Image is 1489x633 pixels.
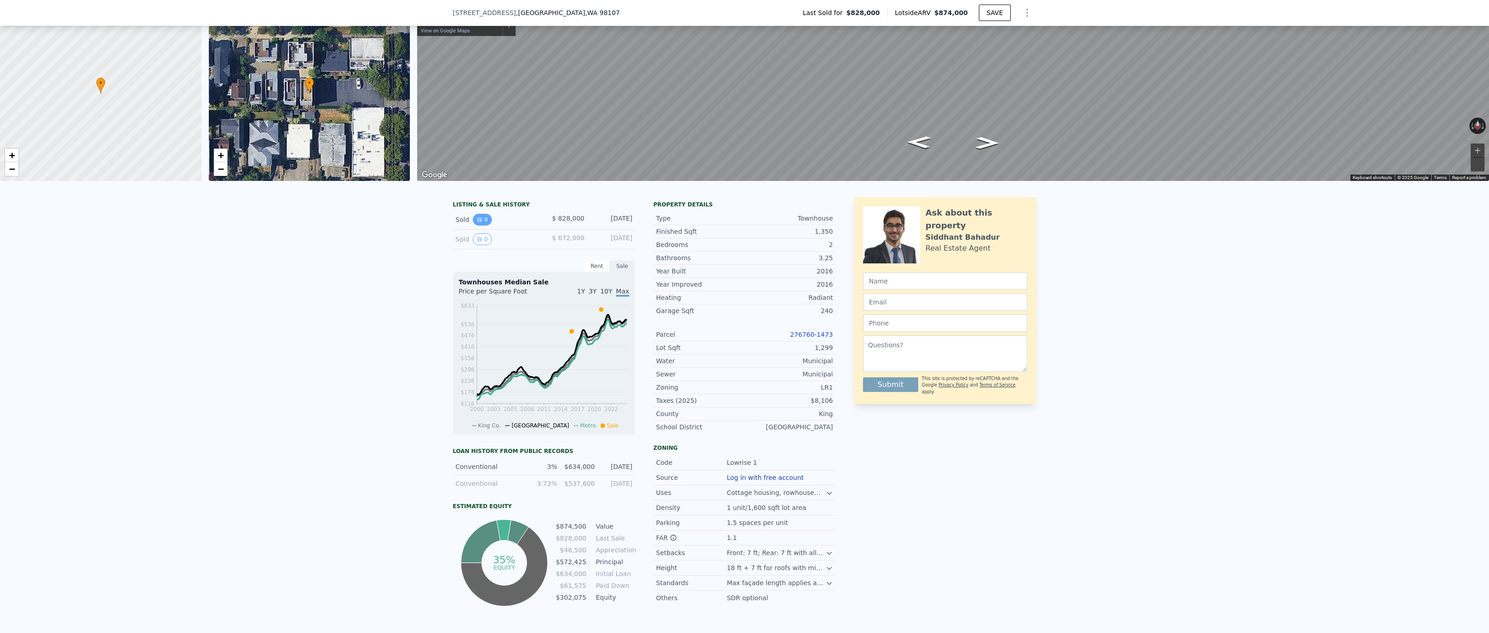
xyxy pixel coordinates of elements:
div: Conventional [455,462,520,471]
tspan: $633 [460,303,475,309]
div: [DATE] [600,462,632,471]
span: − [9,163,15,175]
a: Report a problem [1452,175,1486,180]
button: SAVE [979,5,1011,21]
span: $ 828,000 [552,215,584,222]
td: Paid Down [594,581,635,591]
tspan: $176 [460,389,475,396]
div: Townhouse [744,214,833,223]
div: Type [656,214,744,223]
tspan: 2014 [554,406,568,412]
div: Map [417,6,1489,181]
div: Bathrooms [656,253,744,262]
tspan: 35% [493,554,515,566]
div: Zoning [653,444,836,452]
td: Last Sale [594,533,635,543]
div: Conventional [455,479,520,488]
input: Phone [863,314,1027,332]
div: Others [656,593,727,602]
div: $8,106 [744,396,833,405]
div: Cottage housing, rowhouses, townhouses, small apartment buildings [727,488,826,497]
div: Municipal [744,370,833,379]
div: Townhouses Median Sale [459,278,629,287]
td: $634,000 [555,569,587,579]
button: Rotate counterclockwise [1469,118,1474,134]
div: Price per Square Foot [459,287,544,301]
a: Privacy Policy [939,382,968,387]
span: [GEOGRAPHIC_DATA] [512,422,569,429]
div: 2016 [744,267,833,276]
a: 276760-1473 [790,331,833,338]
div: 2 [744,240,833,249]
div: Heating [656,293,744,302]
div: This site is protected by reCAPTCHA and the Google and apply. [922,376,1027,395]
td: Equity [594,592,635,602]
div: Water [656,356,744,365]
tspan: equity [493,564,515,571]
div: 2016 [744,280,833,289]
button: View historical data [473,233,492,245]
div: [DATE] [600,479,632,488]
div: Sold [455,233,537,245]
div: Ask about this property [925,206,1027,232]
div: Lot Sqft [656,343,744,352]
div: Code [656,458,727,467]
div: Siddhant Bahadur [925,232,1000,243]
tspan: $116 [460,401,475,407]
div: 1,299 [744,343,833,352]
div: Zoning [656,383,744,392]
input: Email [863,293,1027,311]
span: − [217,163,223,175]
span: + [217,149,223,161]
button: Zoom in [1471,144,1484,157]
div: Sewer [656,370,744,379]
tspan: $236 [460,378,475,384]
div: County [656,409,744,418]
span: Sale [607,422,619,429]
div: 3% [525,462,557,471]
div: SDR optional [727,593,770,602]
div: Height [656,563,727,572]
div: Uses [656,488,727,497]
span: [STREET_ADDRESS] [453,8,516,17]
a: Zoom in [214,149,227,162]
span: King Co. [478,422,501,429]
div: Municipal [744,356,833,365]
div: Bedrooms [656,240,744,249]
tspan: 2003 [487,406,501,412]
a: View on Google Maps [421,28,470,34]
tspan: 2020 [587,406,601,412]
tspan: $536 [460,321,475,328]
div: King [744,409,833,418]
td: Initial Loan [594,569,635,579]
td: $46,500 [555,545,587,555]
tspan: 2005 [503,406,517,412]
div: Parking [656,518,727,527]
button: Rotate clockwise [1481,118,1486,134]
div: [DATE] [592,214,632,226]
div: 1.5 spaces per unit [727,518,790,527]
span: + [9,149,15,161]
a: Zoom in [5,149,19,162]
div: Front: 7 ft; Rear: 7 ft with alley, 7 ft average, 5 ft minimum no alley; Side: 5 ft, or 10 ft nex... [727,548,826,557]
span: $874,000 [934,9,968,16]
a: Terms (opens in new tab) [1434,175,1447,180]
tspan: 2000 [470,406,484,412]
button: Keyboard shortcuts [1353,175,1392,181]
div: Property details [653,201,836,208]
td: $572,425 [555,557,587,567]
span: • [305,79,314,87]
span: , WA 98107 [585,9,620,16]
div: Loan history from public records [453,448,635,455]
button: Show Options [1018,4,1036,22]
div: • [96,77,105,93]
div: [GEOGRAPHIC_DATA] [744,422,833,432]
div: Finished Sqft [656,227,744,236]
img: Google [419,169,450,181]
div: Parcel [656,330,744,339]
div: Setbacks [656,548,727,557]
div: 18 ft + 7 ft for roofs with min 6:12 pitch [727,563,826,572]
div: Lowrise 1 [727,458,759,467]
div: Source [656,473,727,482]
div: Real Estate Agent [925,243,991,254]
